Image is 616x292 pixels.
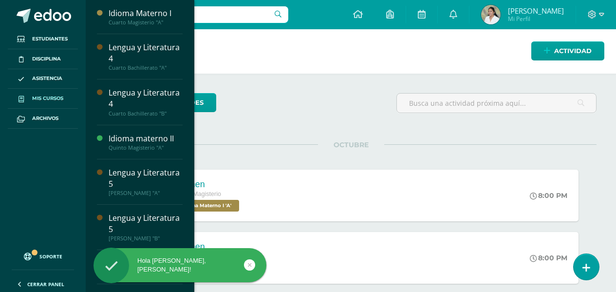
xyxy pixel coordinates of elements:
[93,256,266,274] div: Hola [PERSON_NAME], [PERSON_NAME]!
[8,29,78,49] a: Estudiantes
[32,35,68,43] span: Estudiantes
[109,133,183,151] a: Idioma materno IIQuinto Magisterio "A"
[8,89,78,109] a: Mis cursos
[109,133,183,144] div: Idioma materno II
[8,109,78,129] a: Archivos
[109,42,183,64] div: Lengua y Literatura 4
[481,5,501,24] img: 72579b7130a5826b0bbff5ce12d86292.png
[109,8,183,19] div: Idioma Materno I
[508,15,564,23] span: Mi Perfil
[109,213,183,242] a: Lengua y Literatura 5[PERSON_NAME] "B"
[531,41,604,60] a: Actividad
[109,167,183,196] a: Lengua y Literatura 5[PERSON_NAME] "A"
[318,140,384,149] span: OCTUBRE
[109,42,183,71] a: Lengua y Literatura 4Cuarto Bachillerato "A"
[32,55,61,63] span: Disciplina
[109,235,183,242] div: [PERSON_NAME] "B"
[109,190,183,196] div: [PERSON_NAME] "A"
[397,94,596,113] input: Busca una actividad próxima aquí...
[508,6,564,16] span: [PERSON_NAME]
[109,87,183,117] a: Lengua y Literatura 4Cuarto Bachillerato "B"
[109,213,183,235] div: Lengua y Literatura 5
[8,69,78,89] a: Asistencia
[173,200,239,212] span: Idioma Materno I 'A'
[530,253,567,262] div: 8:00 PM
[97,29,604,74] h1: Actividades
[109,110,183,117] div: Cuarto Bachillerato "B"
[173,191,221,197] span: Cuarto Magisterio
[173,242,252,252] div: Examen
[109,144,183,151] div: Quinto Magisterio "A"
[109,8,183,26] a: Idioma Materno ICuarto Magisterio "A"
[32,75,62,82] span: Asistencia
[8,49,78,69] a: Disciplina
[554,42,592,60] span: Actividad
[109,64,183,71] div: Cuarto Bachillerato "A"
[173,179,242,190] div: Examen
[27,281,64,288] span: Cerrar panel
[530,191,567,200] div: 8:00 PM
[109,167,183,190] div: Lengua y Literatura 5
[39,253,62,260] span: Soporte
[109,87,183,110] div: Lengua y Literatura 4
[32,95,63,102] span: Mis cursos
[32,115,58,122] span: Archivos
[109,19,183,26] div: Cuarto Magisterio "A"
[12,243,74,267] a: Soporte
